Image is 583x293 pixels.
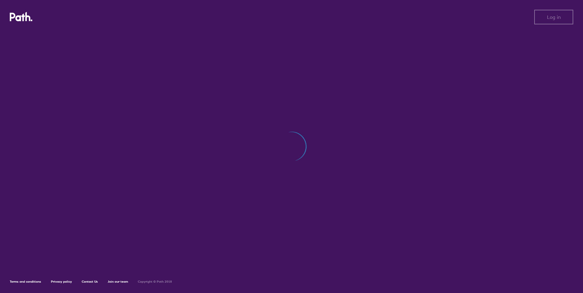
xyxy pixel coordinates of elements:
[51,280,72,284] a: Privacy policy
[138,280,172,284] h6: Copyright © Path 2018
[547,14,561,20] span: Log in
[534,10,573,24] button: Log in
[10,280,41,284] a: Terms and conditions
[82,280,98,284] a: Contact Us
[108,280,128,284] a: Join our team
